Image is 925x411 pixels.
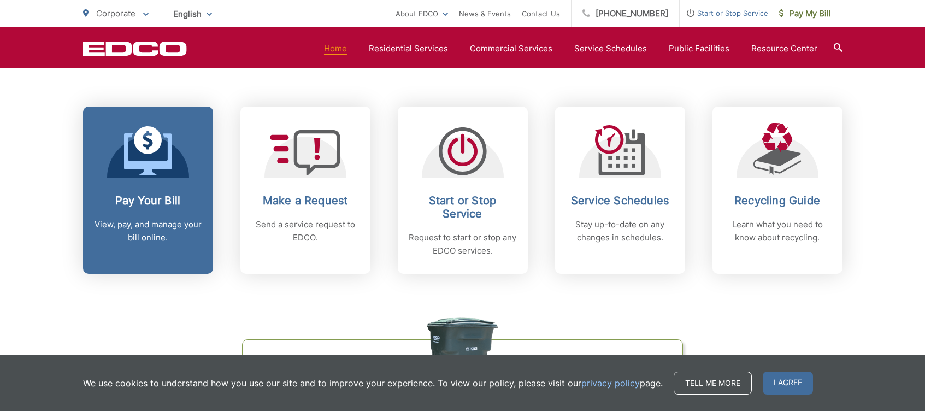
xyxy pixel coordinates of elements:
[83,377,663,390] p: We use cookies to understand how you use our site and to improve your experience. To view our pol...
[674,372,752,395] a: Tell me more
[723,218,832,244] p: Learn what you need to know about recycling.
[251,218,360,244] p: Send a service request to EDCO.
[94,218,202,244] p: View, pay, and manage your bill online.
[522,7,560,20] a: Contact Us
[566,218,674,244] p: Stay up-to-date on any changes in schedules.
[396,7,448,20] a: About EDCO
[369,42,448,55] a: Residential Services
[83,41,187,56] a: EDCD logo. Return to the homepage.
[94,194,202,207] h2: Pay Your Bill
[251,194,360,207] h2: Make a Request
[459,7,511,20] a: News & Events
[574,42,647,55] a: Service Schedules
[96,8,135,19] span: Corporate
[779,7,831,20] span: Pay My Bill
[324,42,347,55] a: Home
[409,231,517,257] p: Request to start or stop any EDCO services.
[83,107,213,274] a: Pay Your Bill View, pay, and manage your bill online.
[555,107,685,274] a: Service Schedules Stay up-to-date on any changes in schedules.
[566,194,674,207] h2: Service Schedules
[763,372,813,395] span: I agree
[470,42,552,55] a: Commercial Services
[240,107,370,274] a: Make a Request Send a service request to EDCO.
[712,107,842,274] a: Recycling Guide Learn what you need to know about recycling.
[409,194,517,220] h2: Start or Stop Service
[165,4,220,24] span: English
[723,194,832,207] h2: Recycling Guide
[751,42,817,55] a: Resource Center
[581,377,640,390] a: privacy policy
[669,42,729,55] a: Public Facilities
